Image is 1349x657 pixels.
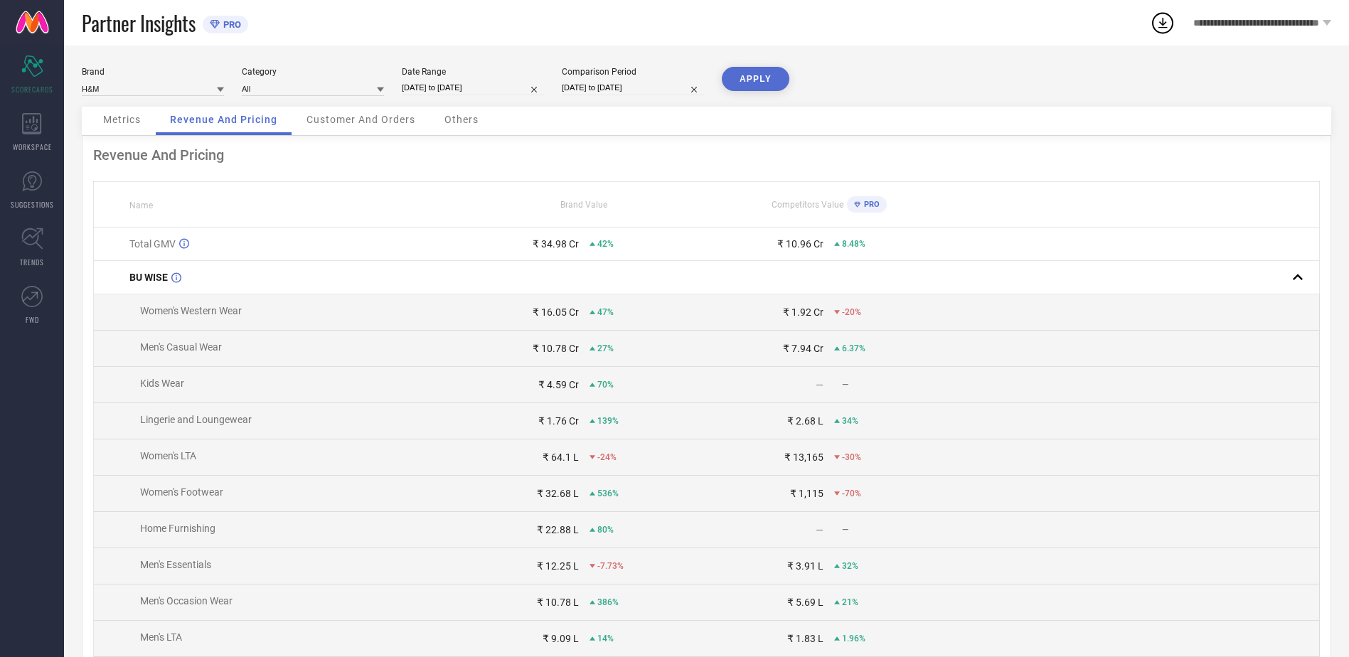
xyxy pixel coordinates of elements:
span: WORKSPACE [13,141,52,152]
span: 70% [597,380,614,390]
span: SUGGESTIONS [11,199,54,210]
span: Kids Wear [140,378,184,389]
span: -24% [597,452,617,462]
div: ₹ 3.91 L [787,560,823,572]
span: Men's Occasion Wear [140,595,233,607]
span: Name [129,201,153,210]
span: 536% [597,488,619,498]
span: 80% [597,525,614,535]
span: -30% [842,452,861,462]
div: Comparison Period [562,67,704,77]
span: Men's Casual Wear [140,341,222,353]
span: 386% [597,597,619,607]
span: 14% [597,634,614,643]
span: Lingerie and Loungewear [140,414,252,425]
div: Open download list [1150,10,1175,36]
span: -7.73% [597,561,624,571]
span: 21% [842,597,858,607]
span: Brand Value [560,200,607,210]
div: Brand [82,67,224,77]
div: ₹ 16.05 Cr [533,306,579,318]
div: — [816,379,823,390]
span: 34% [842,416,858,426]
span: 8.48% [842,239,865,249]
div: ₹ 10.78 Cr [533,343,579,354]
button: APPLY [722,67,789,91]
span: PRO [860,200,880,209]
span: Revenue And Pricing [170,114,277,125]
span: Customer And Orders [306,114,415,125]
span: -70% [842,488,861,498]
span: 42% [597,239,614,249]
span: Metrics [103,114,141,125]
span: Women's LTA [140,450,196,461]
div: Category [242,67,384,77]
span: Total GMV [129,238,176,250]
div: ₹ 1.83 L [787,633,823,644]
span: — [842,525,848,535]
div: — [816,524,823,535]
div: ₹ 64.1 L [543,452,579,463]
span: 1.96% [842,634,865,643]
div: ₹ 12.25 L [537,560,579,572]
span: Home Furnishing [140,523,215,534]
span: SCORECARDS [11,84,53,95]
span: Women's Western Wear [140,305,242,316]
div: ₹ 13,165 [784,452,823,463]
span: Competitors Value [772,200,843,210]
span: — [842,380,848,390]
span: -20% [842,307,861,317]
span: Partner Insights [82,9,196,38]
div: ₹ 1.92 Cr [783,306,823,318]
div: ₹ 10.78 L [537,597,579,608]
div: ₹ 7.94 Cr [783,343,823,354]
span: Men's LTA [140,631,182,643]
span: 139% [597,416,619,426]
div: ₹ 34.98 Cr [533,238,579,250]
span: 32% [842,561,858,571]
span: Others [444,114,479,125]
div: ₹ 1.76 Cr [538,415,579,427]
span: 47% [597,307,614,317]
div: ₹ 5.69 L [787,597,823,608]
span: FWD [26,314,39,325]
span: Men's Essentials [140,559,211,570]
div: ₹ 9.09 L [543,633,579,644]
span: Women's Footwear [140,486,223,498]
input: Select date range [402,80,544,95]
div: Date Range [402,67,544,77]
div: Revenue And Pricing [93,146,1320,164]
span: PRO [220,19,241,30]
span: 27% [597,343,614,353]
div: ₹ 4.59 Cr [538,379,579,390]
div: ₹ 32.68 L [537,488,579,499]
div: ₹ 22.88 L [537,524,579,535]
span: TRENDS [20,257,44,267]
span: BU WISE [129,272,168,283]
span: 6.37% [842,343,865,353]
div: ₹ 2.68 L [787,415,823,427]
div: ₹ 10.96 Cr [777,238,823,250]
input: Select comparison period [562,80,704,95]
div: ₹ 1,115 [790,488,823,499]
